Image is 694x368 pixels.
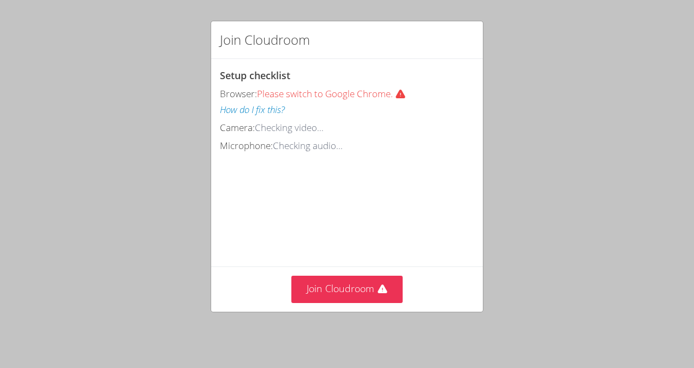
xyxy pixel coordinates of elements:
span: Please switch to Google Chrome. [257,87,410,100]
span: Checking video... [255,121,324,134]
button: Join Cloudroom [291,276,403,302]
h2: Join Cloudroom [220,30,310,50]
span: Microphone: [220,139,273,152]
span: Setup checklist [220,69,290,82]
span: Browser: [220,87,257,100]
span: Checking audio... [273,139,343,152]
span: Camera: [220,121,255,134]
button: How do I fix this? [220,102,285,118]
